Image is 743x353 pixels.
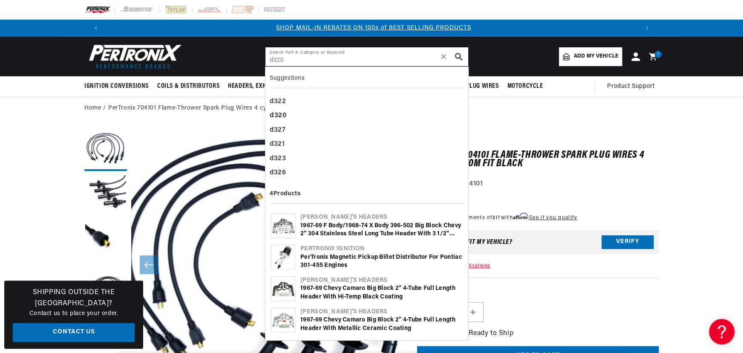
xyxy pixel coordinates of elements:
b: d320 [270,112,287,119]
span: Spark Plug Wires [447,82,499,91]
span: Product Support [607,82,654,91]
div: PerTronix Magnetic Pickup Billet Distributor for Pontiac 301-455 Engines [300,253,463,270]
span: Motorcycle [507,82,543,91]
div: 1967-69 F Body/1968-74 X Body 396-502 Big Block Chevy 2" 304 Stainless Steel Long Tube Header wit... [300,222,463,238]
button: Translation missing: en.sections.announcements.previous_announcement [87,20,104,37]
summary: Coils & Distributors [153,76,224,96]
p: Contact us to place your order. [13,309,135,318]
a: Contact Us [13,323,135,342]
div: Suggestions [270,71,464,88]
p: In-Stock and Ready to Ship [417,328,659,339]
div: Pertronix Ignition [300,245,463,253]
span: Add my vehicle [574,52,618,61]
span: Affirm [513,213,528,220]
button: Load image 1 in gallery view [84,128,127,171]
button: Load image 4 in gallery view [84,269,127,312]
a: See if you qualify - Learn more about Affirm Financing (opens in modal) [529,215,577,220]
button: Load image 3 in gallery view [84,222,127,265]
div: 2 of 3 [107,23,641,33]
strong: 704101 [461,180,483,187]
button: Translation missing: en.sections.announcements.next_announcement [639,20,656,37]
div: 1967-69 Chevy Camaro Big Block 2" 4-Tube Full Length Header with Metallic Ceramic Coating [300,316,463,333]
div: d327 [270,123,464,138]
div: d322 [270,95,464,109]
summary: Product Support [607,76,659,97]
button: Load image 2 in gallery view [84,175,127,218]
summary: Ignition Conversions [84,76,153,96]
img: 1967-69 Chevy Camaro Big Block 2" 4-Tube Full Length Header with Metallic Ceramic Coating [271,308,295,332]
span: $17 [492,215,501,220]
div: d323 [270,152,464,166]
span: Ignition Conversions [84,82,149,91]
h1: PerTronix 704101 Flame-Thrower Spark Plug Wires 4 cyl VW Custom Fit Black [417,151,659,168]
img: 1967-69 Chevy Camaro Big Block 2" 4-Tube Full Length Header with Hi-Temp Black Coating [271,277,295,301]
button: Verify [602,235,654,249]
nav: breadcrumbs [84,104,659,113]
div: [PERSON_NAME]'s Headers [300,308,463,316]
div: Announcement [107,23,641,33]
p: 4 interest-free payments of with . [417,214,577,222]
slideshow-component: Translation missing: en.sections.announcements.announcement_bar [63,20,680,37]
div: d321 [270,137,464,152]
div: Part Number: [417,179,659,190]
summary: Headers, Exhausts & Components [224,76,332,96]
button: Slide left [140,255,158,274]
a: Add my vehicle [559,47,622,66]
h3: Shipping Outside the [GEOGRAPHIC_DATA]? [13,287,135,309]
summary: Spark Plug Wires [443,76,503,96]
label: QTY [417,292,659,300]
img: PerTronix Magnetic Pickup Billet Distributor for Pontiac 301-455 Engines [271,245,295,269]
span: Coils & Distributors [157,82,219,91]
span: Headers, Exhausts & Components [228,82,328,91]
input: Search Part #, Category or Keyword [265,47,468,66]
span: 1 [657,51,659,58]
a: PerTronix 704101 Flame-Thrower Spark Plug Wires 4 cyl VW Custom Fit Black [108,104,331,113]
a: Home [84,104,101,113]
img: Pertronix [84,42,182,71]
img: 1967-69 F Body/1968-74 X Body 396-502 Big Block Chevy 2" 304 Stainless Steel Long Tube Header wit... [271,217,295,234]
div: 1967-69 Chevy Camaro Big Block 2" 4-Tube Full Length Header with Hi-Temp Black Coating [300,284,463,301]
div: [PERSON_NAME]'s Headers [300,276,463,285]
a: SHOP MAIL-IN REBATES ON 100s of BEST SELLING PRODUCTS [276,25,471,31]
summary: Motorcycle [503,76,547,96]
button: search button [449,47,468,66]
div: [PERSON_NAME]'s Headers [300,213,463,222]
b: 4 Products [270,191,300,197]
div: d326 [270,166,464,180]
